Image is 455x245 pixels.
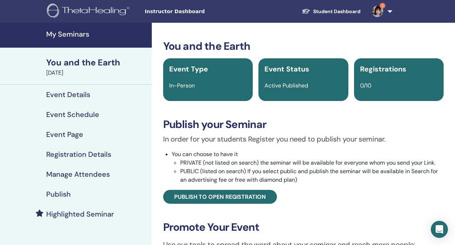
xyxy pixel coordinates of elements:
span: Registrations [360,64,406,74]
li: PUBLIC (listed on search) If you select public and publish the seminar will be available in Searc... [180,167,444,184]
img: logo.png [47,4,132,20]
div: Open Intercom Messenger [431,221,448,238]
a: You and the Earth[DATE] [42,57,152,77]
h4: Publish [46,190,71,198]
h4: Manage Attendees [46,170,110,179]
a: Publish to open registration [163,190,277,204]
span: Event Status [264,64,309,74]
p: In order for your students Register you need to publish your seminar. [163,134,444,144]
span: Instructor Dashboard [145,8,251,15]
span: In-Person [169,82,195,89]
h4: Event Page [46,130,83,139]
span: 3 [380,3,385,9]
h4: Event Schedule [46,110,99,119]
div: [DATE] [46,69,148,77]
li: You can choose to have it [172,150,444,184]
a: Student Dashboard [296,5,366,18]
h4: Event Details [46,90,90,99]
h3: You and the Earth [163,40,444,53]
img: default.jpg [372,6,383,17]
span: Event Type [169,64,208,74]
img: graduation-cap-white.svg [302,8,310,14]
span: Publish to open registration [174,193,266,201]
div: You and the Earth [46,57,148,69]
h3: Publish your Seminar [163,118,444,131]
h4: My Seminars [46,30,148,38]
li: PRIVATE (not listed on search) the seminar will be available for everyone whom you send your Link. [180,159,444,167]
h4: Highlighted Seminar [46,210,114,218]
h3: Promote Your Event [163,221,444,234]
span: Active Published [264,82,308,89]
h4: Registration Details [46,150,111,159]
span: 0/10 [360,82,371,89]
